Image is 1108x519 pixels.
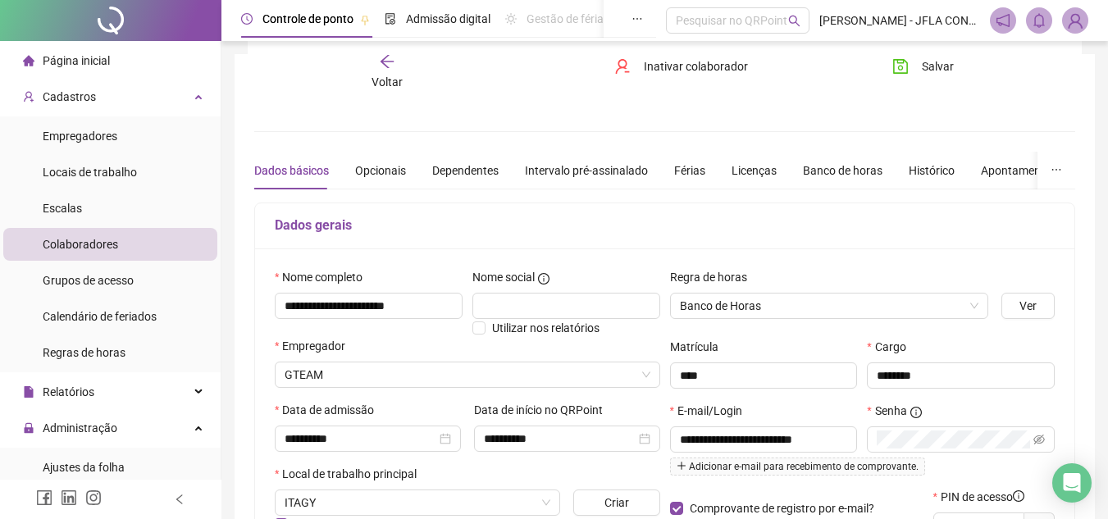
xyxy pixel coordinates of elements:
span: ellipsis [632,13,643,25]
span: left [174,494,185,505]
span: GTEAM CONSULTORIA, COMÉRCIO E SERVIÇOS [285,362,650,387]
span: Controle de ponto [262,12,353,25]
span: Ver [1019,297,1037,315]
span: Locais de trabalho [43,166,137,179]
label: Nome completo [275,268,373,286]
span: Colaboradores [43,238,118,251]
button: Ver [1001,293,1055,319]
span: RUA SANTOS DUMONT, SN, LOTE VILA DO IMBASSAY, BALNEARIO, DIAS DAVILA-BA CEP:42850000 [285,490,550,515]
div: Dados básicos [254,162,329,180]
span: facebook [36,489,52,506]
span: info-circle [1013,490,1024,502]
span: file-done [385,13,396,25]
span: Salvar [922,57,954,75]
label: Data de admissão [275,401,385,419]
span: arrow-left [379,53,395,70]
span: Empregadores [43,130,117,143]
span: Regras de horas [43,346,125,359]
span: bell [1032,13,1046,28]
span: user-delete [614,58,631,75]
h5: Dados gerais [275,216,1055,235]
button: Criar [573,489,659,516]
span: Criar [604,494,629,512]
span: Adicionar e-mail para recebimento de comprovante. [670,458,925,476]
span: Inativar colaborador [644,57,748,75]
span: Escalas [43,202,82,215]
span: instagram [85,489,102,506]
label: Local de trabalho principal [275,465,427,483]
span: linkedin [61,489,77,506]
label: E-mail/Login [670,402,753,420]
span: Nome social [472,268,535,286]
label: Data de início no QRPoint [474,401,613,419]
span: PIN de acesso [941,488,1024,506]
span: Senha [875,402,907,420]
span: Gestão de férias [527,12,609,25]
span: [PERSON_NAME] - JFLA CONSULTORIA, COMÉRCIO E SERVIÇOS [819,11,980,30]
span: home [23,55,34,66]
span: lock [23,422,34,434]
span: Banco de Horas [680,294,979,318]
span: eye-invisible [1033,434,1045,445]
span: Utilizar nos relatórios [492,321,600,335]
span: plus [677,461,686,471]
img: 88957 [1063,8,1087,33]
div: Histórico [909,162,955,180]
span: Ajustes da folha [43,461,125,474]
span: pushpin [360,15,370,25]
span: ellipsis [1051,164,1062,175]
label: Matrícula [670,338,729,356]
div: Dependentes [432,162,499,180]
div: Open Intercom Messenger [1052,463,1092,503]
span: save [892,58,909,75]
div: Licenças [732,162,777,180]
div: Apontamentos [981,162,1057,180]
span: user-add [23,91,34,102]
button: Inativar colaborador [602,53,760,80]
span: Relatórios [43,385,94,398]
span: file [23,386,34,398]
span: info-circle [910,407,922,418]
span: sun [505,13,517,25]
span: notification [996,13,1010,28]
span: Admissão digital [406,12,490,25]
div: Opcionais [355,162,406,180]
button: Salvar [880,53,966,80]
label: Cargo [867,338,916,356]
span: Calendário de feriados [43,310,157,323]
span: Comprovante de registro por e-mail? [690,502,874,515]
span: Cadastros [43,90,96,103]
span: Grupos de acesso [43,274,134,287]
div: Banco de horas [803,162,882,180]
span: Voltar [372,75,403,89]
span: Página inicial [43,54,110,67]
div: Intervalo pré-assinalado [525,162,648,180]
span: clock-circle [241,13,253,25]
span: search [788,15,800,27]
label: Empregador [275,337,356,355]
label: Regra de horas [670,268,758,286]
button: ellipsis [1037,152,1075,189]
span: info-circle [538,273,549,285]
div: Férias [674,162,705,180]
span: Administração [43,421,117,435]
